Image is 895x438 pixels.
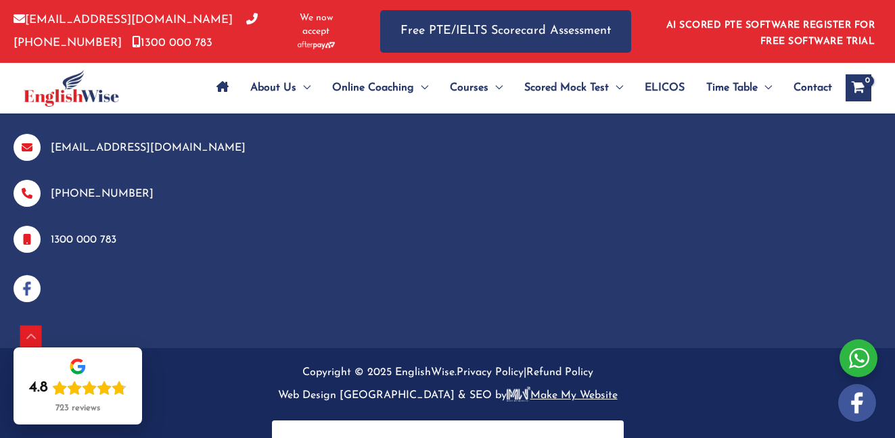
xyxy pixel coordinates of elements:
[332,64,414,112] span: Online Coaching
[55,403,100,414] div: 723 reviews
[206,64,832,112] nav: Site Navigation: Main Menu
[250,64,296,112] span: About Us
[783,64,832,112] a: Contact
[450,64,488,112] span: Courses
[29,379,48,397] div: 4.8
[14,275,41,302] img: facebook-blue-icons.png
[695,64,783,112] a: Time TableMenu Toggle
[24,362,871,407] p: Copyright © 2025 EnglishWise. |
[24,70,119,107] img: cropped-ew-logo
[488,64,503,112] span: Menu Toggle
[51,189,154,199] a: [PHONE_NUMBER]
[51,143,246,153] a: [EMAIL_ADDRESS][DOMAIN_NAME]
[380,10,631,53] a: Free PTE/IELTS Scorecard Assessment
[321,64,439,112] a: Online CoachingMenu Toggle
[239,64,321,112] a: About UsMenu Toggle
[14,14,233,26] a: [EMAIL_ADDRESS][DOMAIN_NAME]
[29,379,127,397] div: Rating: 4.8 out of 5
[645,64,685,112] span: ELICOS
[51,235,116,245] a: 1300 000 783
[507,390,618,401] u: Make My Website
[457,367,524,378] a: Privacy Policy
[507,387,530,401] img: make-logo
[278,390,618,401] a: Web Design [GEOGRAPHIC_DATA] & SEO bymake-logoMake My Website
[132,37,212,49] a: 1300 000 783
[846,74,871,101] a: View Shopping Cart, empty
[609,64,623,112] span: Menu Toggle
[666,20,875,47] a: AI SCORED PTE SOFTWARE REGISTER FOR FREE SOFTWARE TRIAL
[298,41,335,49] img: Afterpay-Logo
[513,64,634,112] a: Scored Mock TestMenu Toggle
[296,64,311,112] span: Menu Toggle
[524,64,609,112] span: Scored Mock Test
[838,384,876,422] img: white-facebook.png
[706,64,758,112] span: Time Table
[14,14,258,48] a: [PHONE_NUMBER]
[414,64,428,112] span: Menu Toggle
[634,64,695,112] a: ELICOS
[794,64,832,112] span: Contact
[14,92,881,302] aside: Footer Widget 1
[658,9,881,53] aside: Header Widget 1
[439,64,513,112] a: CoursesMenu Toggle
[526,367,593,378] a: Refund Policy
[758,64,772,112] span: Menu Toggle
[285,11,346,39] span: We now accept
